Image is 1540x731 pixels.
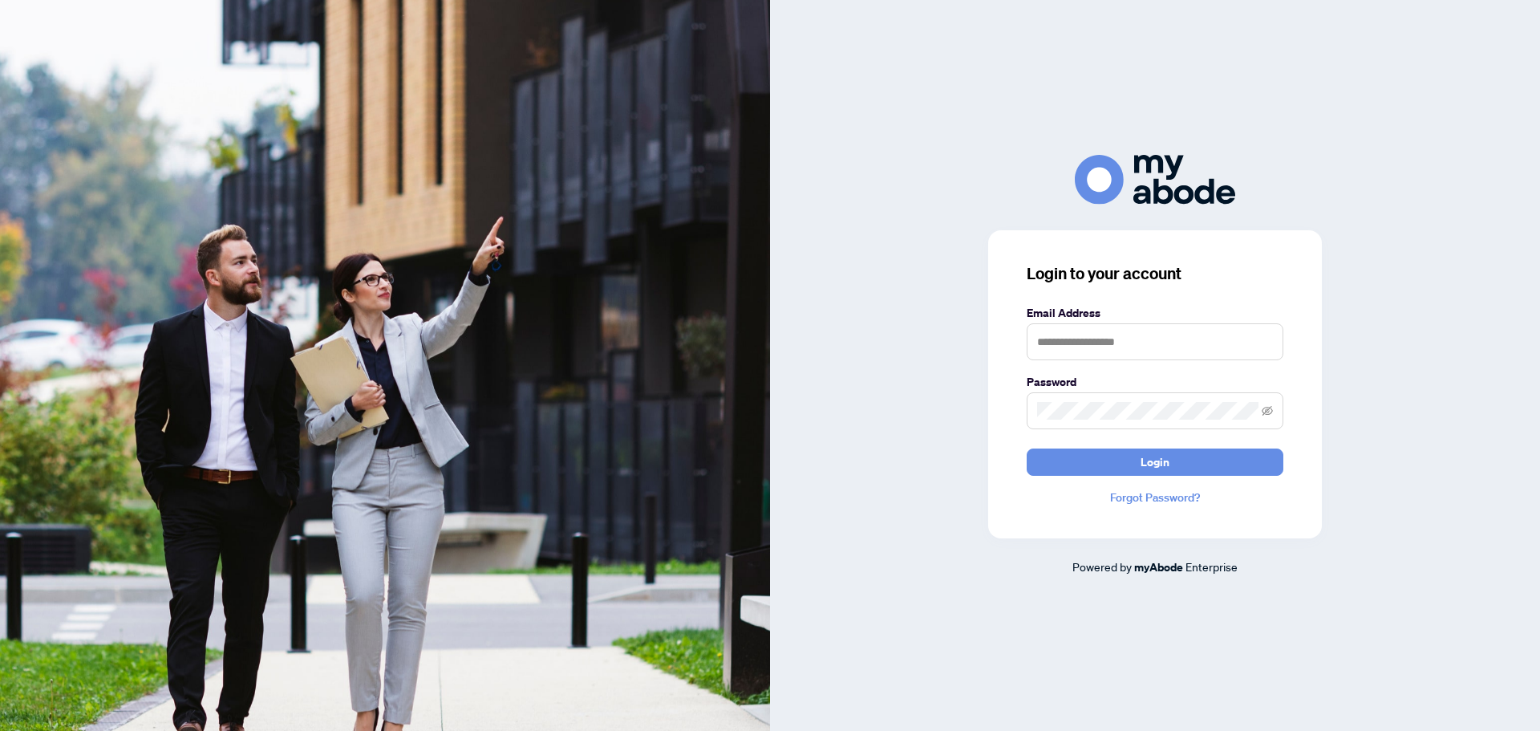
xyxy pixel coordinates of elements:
[1027,489,1283,506] a: Forgot Password?
[1027,373,1283,391] label: Password
[1027,449,1283,476] button: Login
[1072,559,1132,574] span: Powered by
[1141,449,1169,475] span: Login
[1027,262,1283,285] h3: Login to your account
[1134,558,1183,576] a: myAbode
[1262,405,1273,416] span: eye-invisible
[1075,155,1235,204] img: ma-logo
[1027,304,1283,322] label: Email Address
[1185,559,1238,574] span: Enterprise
